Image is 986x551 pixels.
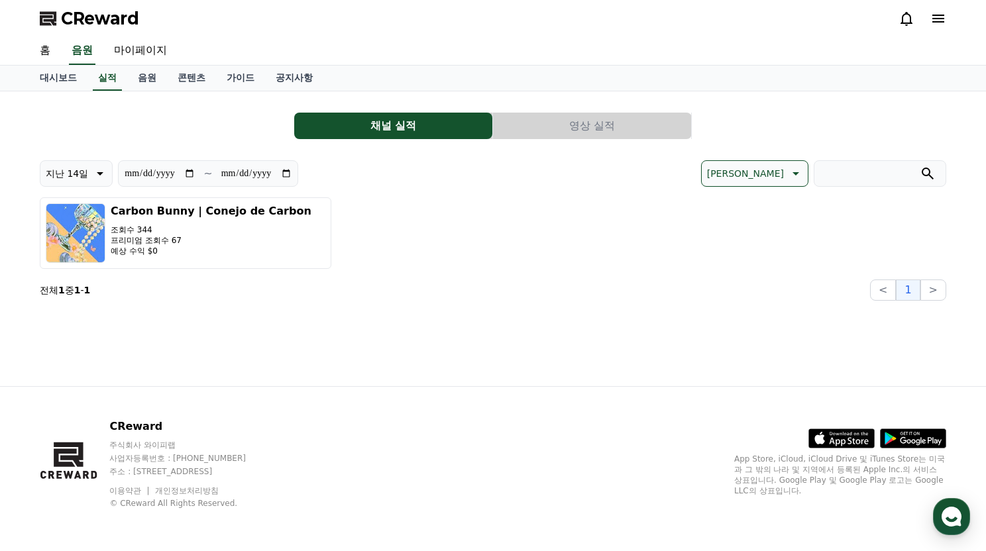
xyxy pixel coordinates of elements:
p: 전체 중 - [40,283,90,297]
button: 1 [896,279,920,301]
a: 음원 [69,37,95,65]
p: 주식회사 와이피랩 [109,440,271,450]
p: 주소 : [STREET_ADDRESS] [109,466,271,477]
a: 이용약관 [109,486,151,495]
a: 개인정보처리방침 [155,486,219,495]
p: ~ [203,166,212,181]
strong: 1 [58,285,65,295]
p: [PERSON_NAME] [707,164,784,183]
p: © CReward All Rights Reserved. [109,498,271,509]
button: < [870,279,896,301]
h3: Carbon Bunny | Conejo de Carbon [111,203,311,219]
p: 사업자등록번호 : [PHONE_NUMBER] [109,453,271,464]
a: 가이드 [216,66,265,91]
a: 공지사항 [265,66,323,91]
button: [PERSON_NAME] [701,160,808,187]
p: 프리미엄 조회수 67 [111,235,311,246]
button: 지난 14일 [40,160,113,187]
a: CReward [40,8,139,29]
p: App Store, iCloud, iCloud Drive 및 iTunes Store는 미국과 그 밖의 나라 및 지역에서 등록된 Apple Inc.의 서비스 상표입니다. Goo... [734,454,946,496]
p: CReward [109,419,271,434]
button: 영상 실적 [493,113,691,139]
a: 대시보드 [29,66,87,91]
p: 조회수 344 [111,225,311,235]
button: > [920,279,946,301]
strong: 1 [74,285,81,295]
button: 채널 실적 [294,113,492,139]
a: 실적 [93,66,122,91]
button: Carbon Bunny | Conejo de Carbon 조회수 344 프리미엄 조회수 67 예상 수익 $0 [40,197,331,269]
a: 콘텐츠 [167,66,216,91]
a: 마이페이지 [103,37,178,65]
img: Carbon Bunny | Conejo de Carbon [46,203,105,263]
a: 홈 [29,37,61,65]
p: 지난 14일 [46,164,88,183]
a: 음원 [127,66,167,91]
strong: 1 [84,285,91,295]
p: 예상 수익 $0 [111,246,311,256]
span: CReward [61,8,139,29]
a: 채널 실적 [294,113,493,139]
